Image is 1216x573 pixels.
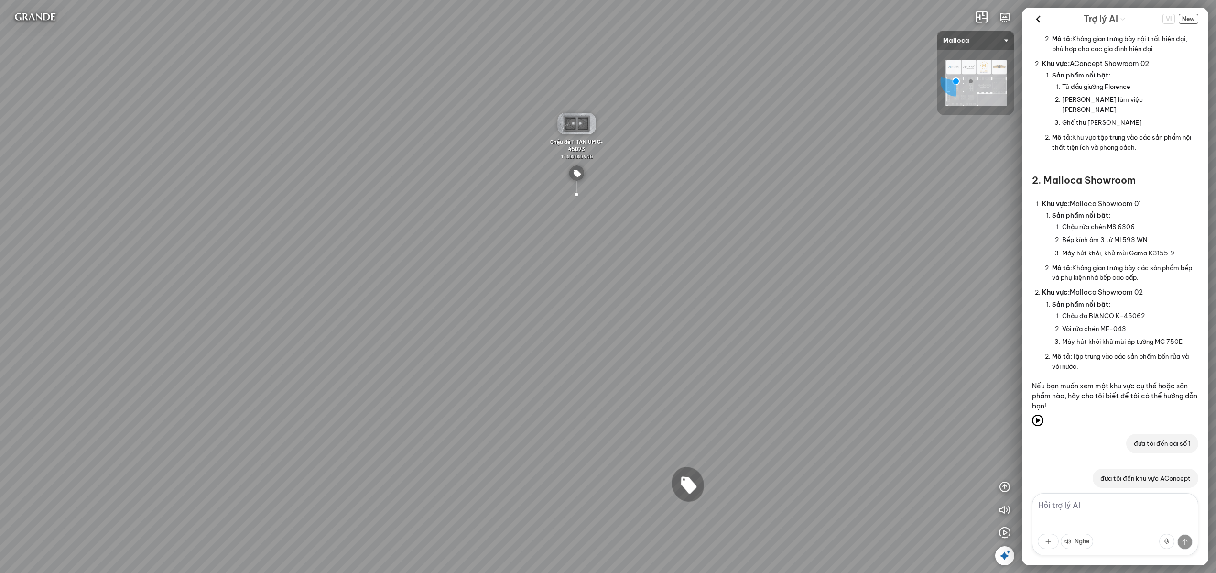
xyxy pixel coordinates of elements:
[561,154,593,159] span: 11.000.000 VND
[1162,14,1175,24] span: VI
[1052,33,1198,55] li: Không gian trưng bày nội thất hiện đại, phù hợp cho các gia đình hiện đại.
[943,31,1008,50] span: Malloca
[1042,59,1070,68] span: Khu vực:
[1100,474,1191,483] p: đưa tôi đến khu vực AConcept
[1052,300,1110,308] span: Sản phẩm nổi bật:
[1032,381,1198,411] p: Nếu bạn muốn xem một khu vực cụ thể hoặc sản phẩm nào, hãy cho tôi biết để tôi có thể hướng dẫn bạn!
[1042,59,1198,69] p: AConcept Showroom 02
[1084,11,1126,26] div: AI Guide options
[1062,80,1198,93] li: Tủ đầu giường Florence
[1134,439,1191,448] p: đưa tôi đến cái số 1
[1179,14,1198,24] span: New
[1062,116,1198,129] li: Ghế thư [PERSON_NAME]
[1084,12,1118,26] span: Trợ lý AI
[1062,93,1198,116] li: [PERSON_NAME] làm việc [PERSON_NAME]
[1052,350,1198,373] li: Tập trung vào các sản phẩm bồn rửa và vòi nước.
[1179,14,1198,24] button: New Chat
[1032,174,1198,187] h3: 2. Malloca Showroom
[1052,261,1198,284] li: Không gian trưng bày các sản phẩm bếp và phụ kiện nhà bếp cao cấp.
[1052,131,1198,154] li: Khu vực tập trung vào các sản phẩm nội thất tiện ích và phong cách.
[1062,246,1198,259] li: Máy hút khói, khử mùi Gama K3155.9
[1062,322,1198,335] li: Vòi rửa chén MF-043
[1061,534,1093,549] button: Nghe
[1052,353,1072,360] span: Mô tả:
[1062,335,1198,348] li: Máy hút khói khử mùi áp tường MC 750E
[8,8,63,27] img: logo
[1042,199,1198,209] p: Malloca Showroom 01
[945,60,1007,106] img: 00_KXHYH3JVN6E4.png
[1062,309,1198,322] li: Chậu đá BIANCO K-45062
[557,113,596,134] img: Ch_u____TITANIU_VMFUYMGK9ACD.gif
[550,138,603,152] span: Chậu đá TITANIUM G-45073
[1042,287,1198,298] p: Malloca Showroom 02
[1042,199,1070,208] span: Khu vực:
[1062,233,1198,246] li: Bếp kính âm 3 từ MI 593 WN
[1052,71,1110,79] span: Sản phẩm nổi bật:
[1162,14,1175,24] button: Change language
[1052,35,1072,43] span: Mô tả:
[1052,264,1072,272] span: Mô tả:
[1052,133,1072,141] span: Mô tả:
[1042,288,1070,297] span: Khu vực:
[1062,220,1198,233] li: Chậu rửa chén MS 6306
[569,165,584,181] img: type_price_tag_AGYDMGFED66.svg
[1052,211,1110,219] span: Sản phẩm nổi bật:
